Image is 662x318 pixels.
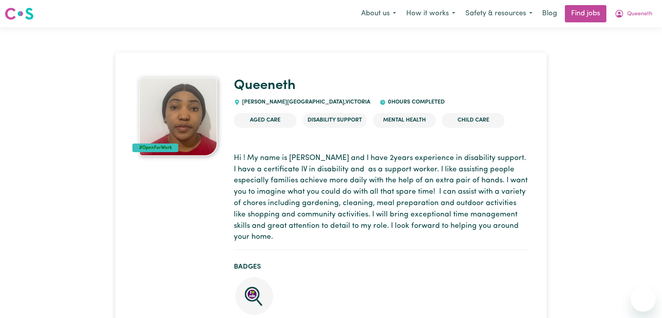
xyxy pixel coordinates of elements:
[460,5,537,22] button: Safety & resources
[234,153,530,243] p: Hi ! My name is [PERSON_NAME] and I have 2years experience in disability support. I have a certif...
[610,5,657,22] button: My Account
[627,10,652,18] span: Queeneth
[132,78,225,156] a: Queeneth's profile picture'#OpenForWork
[565,5,606,22] a: Find jobs
[132,144,179,152] div: #OpenForWork
[303,113,367,128] li: Disability Support
[240,99,370,105] span: [PERSON_NAME][GEOGRAPHIC_DATA] , Victoria
[5,5,34,23] a: Careseekers logo
[235,277,273,315] img: NDIS Worker Screening Verified
[401,5,460,22] button: How it works
[234,79,296,93] a: Queeneth
[5,7,34,21] img: Careseekers logo
[373,113,436,128] li: Mental Health
[234,113,297,128] li: Aged Care
[139,78,217,156] img: Queeneth
[234,263,530,271] h2: Badges
[631,287,656,312] iframe: Button to launch messaging window
[356,5,401,22] button: About us
[537,5,562,22] a: Blog
[386,99,445,105] span: 0 hours completed
[442,113,505,128] li: Child care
